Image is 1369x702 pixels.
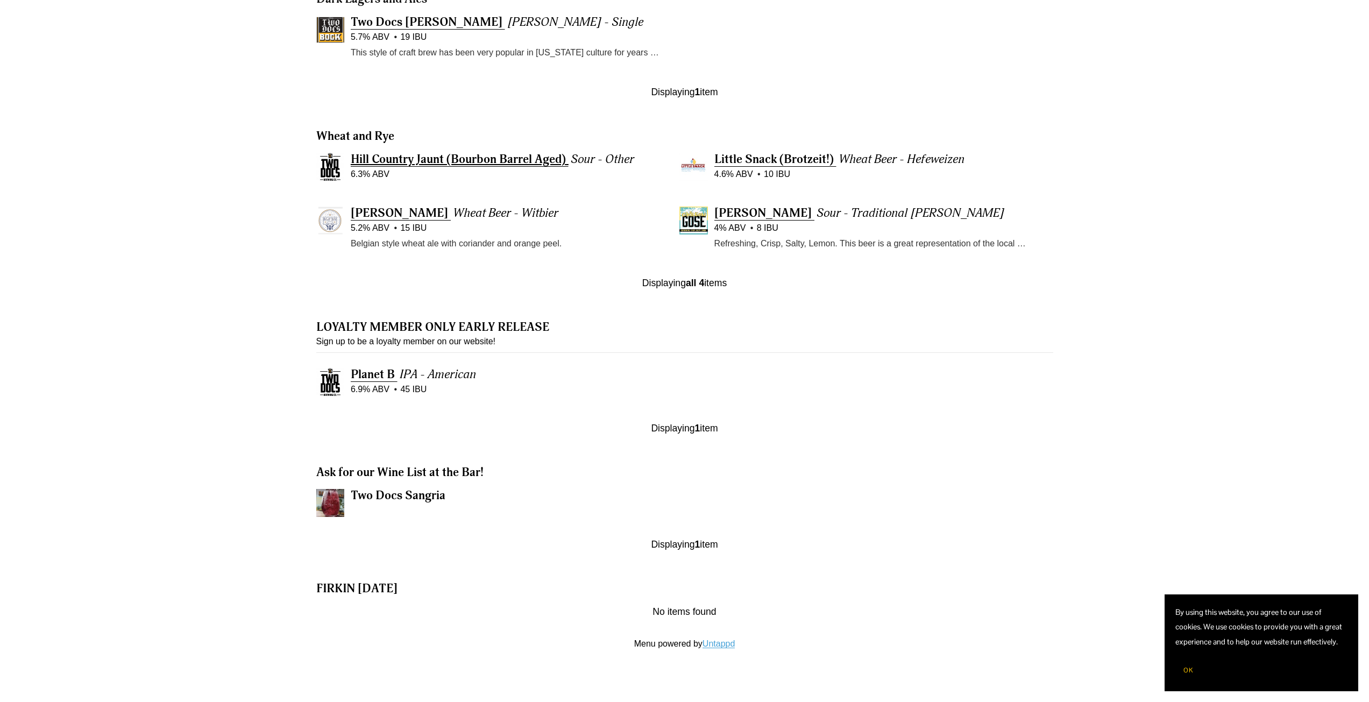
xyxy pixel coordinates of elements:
[686,278,704,288] b: all 4
[351,46,663,60] p: This style of craft brew has been very popular in [US_STATE] culture for years and is our West [U...
[308,276,1061,289] div: Displaying items
[308,605,1061,618] div: No items found
[351,152,566,167] span: Hill Country Jaunt (Bourbon Barrel Aged)
[351,367,395,382] span: Planet B
[308,86,1061,98] div: Displaying item
[316,465,1053,480] h3: Ask for our Wine List at the Bar!
[679,153,707,181] img: Little Snack (Brotzeit!)
[679,207,707,235] img: Chilton Gose
[351,488,445,503] span: Two Docs Sangria
[1165,594,1358,691] section: Cookie banner
[757,168,790,181] span: 10 IBU
[703,639,735,648] a: Untappd
[1183,666,1193,675] span: OK
[351,15,505,30] a: Two Docs [PERSON_NAME]
[394,222,427,235] span: 15 IBU
[695,423,700,434] b: 1
[351,383,389,396] span: 6.9% ABV
[316,153,344,181] img: Hill Country Jaunt (Bourbon Barrel Aged)
[316,16,344,44] img: Two Docs Bock
[316,489,344,517] img: Two Docs Sangria
[316,335,1053,353] p: Sign up to be a loyalty member on our website!
[316,129,1053,144] h3: Wheat and Rye
[714,152,834,167] span: Little Snack (Brotzeit!)
[351,15,502,30] span: Two Docs [PERSON_NAME]
[351,31,389,44] span: 5.7% ABV
[351,205,448,221] span: [PERSON_NAME]
[351,205,451,221] a: [PERSON_NAME]
[394,383,427,396] span: 45 IBU
[714,152,836,167] a: Little Snack (Brotzeit!)
[351,237,663,251] p: Belgian style wheat ale with coriander and orange peel.
[394,31,427,44] span: 19 IBU
[507,15,643,30] span: [PERSON_NAME] - Single
[714,237,1026,251] p: Refreshing, Crisp, Salty, Lemon. This beer is a great representation of the local favorite cockta...
[817,205,1004,221] span: Sour - Traditional [PERSON_NAME]
[351,152,569,167] a: Hill Country Jaunt (Bourbon Barrel Aged)
[839,152,964,167] span: Wheat Beer - Hefeweizen
[695,87,700,97] b: 1
[316,320,1053,335] h3: LOYALTY MEMBER ONLY EARLY RELEASE
[351,367,398,382] a: Planet B
[308,538,1061,551] div: Displaying item
[714,205,814,221] a: [PERSON_NAME]
[351,222,389,235] span: 5.2% ABV
[695,539,700,550] b: 1
[351,168,389,181] span: 6.3% ABV
[400,367,476,382] span: IPA - American
[308,422,1061,435] div: Displaying item
[1175,660,1201,680] button: OK
[316,207,344,235] img: Walt Wit
[453,205,558,221] span: Wheat Beer - Witbier
[714,222,746,235] span: 4% ABV
[714,168,753,181] span: 4.6% ABV
[316,581,1053,597] h3: FIRKIN [DATE]
[308,637,1061,650] p: Menu powered by
[750,222,778,235] span: 8 IBU
[571,152,634,167] span: Sour - Other
[714,205,812,221] span: [PERSON_NAME]
[316,368,344,396] img: Planet B
[1175,605,1347,649] p: By using this website, you agree to our use of cookies. We use cookies to provide you with a grea...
